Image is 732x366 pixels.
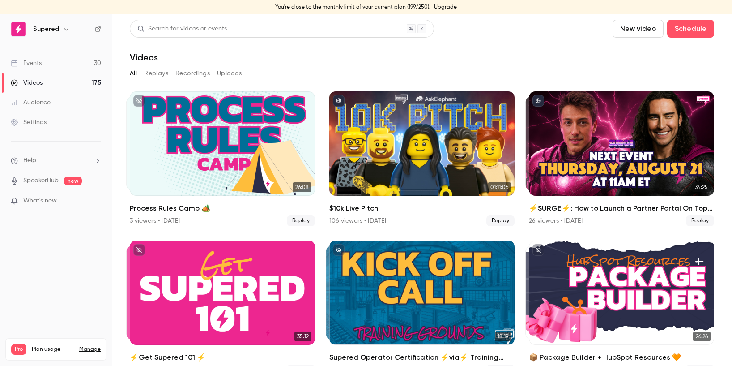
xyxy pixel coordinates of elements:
[11,118,47,127] div: Settings
[529,352,714,363] h2: 📦 Package Builder + HubSpot Resources 🧡
[11,78,43,87] div: Videos
[33,25,59,34] h6: Supered
[333,244,345,256] button: unpublished
[144,66,168,81] button: Replays
[11,156,101,165] li: help-dropdown-opener
[529,216,583,225] div: 26 viewers • [DATE]
[175,66,210,81] button: Recordings
[529,91,714,226] a: 34:2534:25⚡️SURGE⚡️: How to Launch a Partner Portal On Top of HubSpot w/Introw26 viewers • [DATE]...
[686,215,714,226] span: Replay
[32,346,74,353] span: Plan usage
[11,344,26,355] span: Pro
[133,95,145,107] button: unpublished
[23,176,59,185] a: SpeakerHub
[287,215,315,226] span: Replay
[613,20,664,38] button: New video
[130,91,315,226] li: Process Rules Camp 🏕️
[130,203,315,214] h2: Process Rules Camp 🏕️
[329,352,515,363] h2: Supered Operator Certification ⚡️via⚡️ Training Grounds: Kickoff Call
[133,244,145,256] button: unpublished
[130,352,315,363] h2: ⚡️Get Supered 101 ⚡️
[333,95,345,107] button: published
[329,91,515,226] a: 01:11:06$10k Live Pitch106 viewers • [DATE]Replay
[434,4,457,11] a: Upgrade
[90,197,101,205] iframe: Noticeable Trigger
[217,66,242,81] button: Uploads
[294,332,311,341] span: 35:12
[495,332,511,341] span: 18:19
[137,24,227,34] div: Search for videos or events
[529,91,714,226] li: ⚡️SURGE⚡️: How to Launch a Partner Portal On Top of HubSpot w/Introw
[488,182,511,192] span: 01:11:06
[11,22,26,36] img: Supered
[329,216,386,225] div: 106 viewers • [DATE]
[79,346,101,353] a: Manage
[293,182,311,192] span: 26:08
[23,196,57,206] span: What's new
[532,244,544,256] button: unpublished
[130,52,158,63] h1: Videos
[130,20,714,361] section: Videos
[64,177,82,185] span: new
[11,98,51,107] div: Audience
[11,59,42,68] div: Events
[23,156,36,165] span: Help
[486,215,515,226] span: Replay
[667,20,714,38] button: Schedule
[130,216,180,225] div: 3 viewers • [DATE]
[130,91,315,226] a: 26:0826:08Process Rules Camp 🏕️3 viewers • [DATE]Replay
[329,203,515,214] h2: $10k Live Pitch
[130,66,137,81] button: All
[692,182,711,192] span: 34:25
[693,332,711,341] span: 26:26
[329,91,515,226] li: $10k Live Pitch
[532,95,544,107] button: published
[529,203,714,214] h2: ⚡️SURGE⚡️: How to Launch a Partner Portal On Top of HubSpot w/Introw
